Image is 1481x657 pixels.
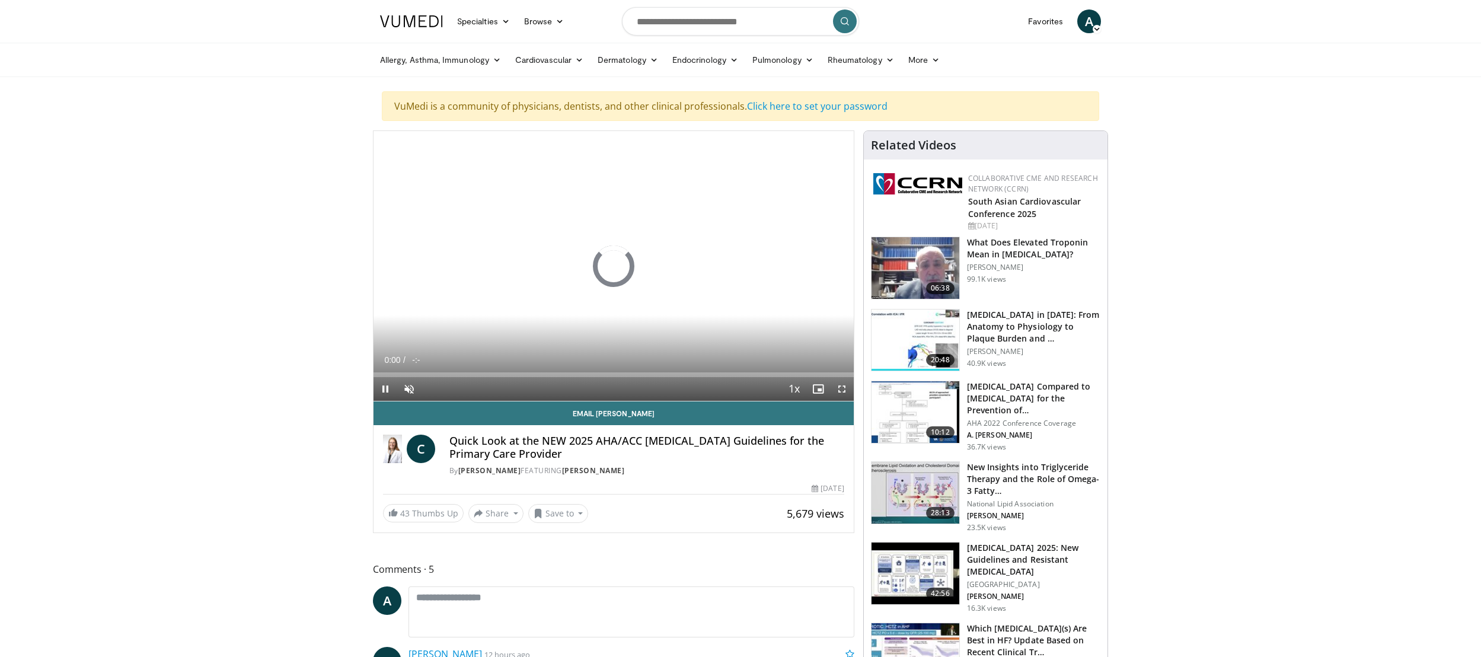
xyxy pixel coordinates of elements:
[397,377,421,401] button: Unmute
[383,504,464,522] a: 43 Thumbs Up
[872,310,959,371] img: 823da73b-7a00-425d-bb7f-45c8b03b10c3.150x105_q85_crop-smart_upscale.jpg
[449,435,844,460] h4: Quick Look at the NEW 2025 AHA/ACC [MEDICAL_DATA] Guidelines for the Primary Care Provider
[403,355,406,365] span: /
[871,381,1100,452] a: 10:12 [MEDICAL_DATA] Compared to [MEDICAL_DATA] for the Prevention of… AHA 2022 Conference Covera...
[968,196,1081,219] a: South Asian Cardiovascular Conference 2025
[871,542,1100,613] a: 42:56 [MEDICAL_DATA] 2025: New Guidelines and Resistant [MEDICAL_DATA] [GEOGRAPHIC_DATA] [PERSON_...
[787,506,844,521] span: 5,679 views
[373,48,508,72] a: Allergy, Asthma, Immunology
[968,221,1098,231] div: [DATE]
[873,173,962,194] img: a04ee3ba-8487-4636-b0fb-5e8d268f3737.png.150x105_q85_autocrop_double_scale_upscale_version-0.2.png
[562,465,625,476] a: [PERSON_NAME]
[967,580,1100,589] p: [GEOGRAPHIC_DATA]
[967,419,1100,428] p: AHA 2022 Conference Coverage
[872,462,959,524] img: 45ea033d-f728-4586-a1ce-38957b05c09e.150x105_q85_crop-smart_upscale.jpg
[374,401,854,425] a: Email [PERSON_NAME]
[967,442,1006,452] p: 36.7K views
[373,562,854,577] span: Comments 5
[872,237,959,299] img: 98daf78a-1d22-4ebe-927e-10afe95ffd94.150x105_q85_crop-smart_upscale.jpg
[830,377,854,401] button: Fullscreen
[400,508,410,519] span: 43
[967,237,1100,260] h3: What Does Elevated Troponin Mean in [MEDICAL_DATA]?
[871,461,1100,532] a: 28:13 New Insights into Triglyceride Therapy and the Role of Omega-3 Fatty… National Lipid Associ...
[783,377,806,401] button: Playback Rate
[747,100,888,113] a: Click here to set your password
[821,48,901,72] a: Rheumatology
[926,426,955,438] span: 10:12
[665,48,745,72] a: Endocrinology
[373,586,401,615] a: A
[745,48,821,72] a: Pulmonology
[967,275,1006,284] p: 99.1K views
[926,354,955,366] span: 20:48
[926,588,955,599] span: 42:56
[812,483,844,494] div: [DATE]
[901,48,947,72] a: More
[1077,9,1101,33] a: A
[449,465,844,476] div: By FEATURING
[871,138,956,152] h4: Related Videos
[382,91,1099,121] div: VuMedi is a community of physicians, dentists, and other clinical professionals.
[622,7,859,36] input: Search topics, interventions
[967,542,1100,578] h3: [MEDICAL_DATA] 2025: New Guidelines and Resistant [MEDICAL_DATA]
[450,9,517,33] a: Specialties
[468,504,524,523] button: Share
[1021,9,1070,33] a: Favorites
[517,9,572,33] a: Browse
[967,499,1100,509] p: National Lipid Association
[967,604,1006,613] p: 16.3K views
[968,173,1098,194] a: Collaborative CME and Research Network (CCRN)
[528,504,589,523] button: Save to
[871,237,1100,299] a: 06:38 What Does Elevated Troponin Mean in [MEDICAL_DATA]? [PERSON_NAME] 99.1K views
[380,15,443,27] img: VuMedi Logo
[384,355,400,365] span: 0:00
[374,377,397,401] button: Pause
[806,377,830,401] button: Enable picture-in-picture mode
[407,435,435,463] a: C
[967,309,1100,345] h3: [MEDICAL_DATA] in [DATE]: From Anatomy to Physiology to Plaque Burden and …
[383,435,402,463] img: Dr. Catherine P. Benziger
[967,381,1100,416] h3: [MEDICAL_DATA] Compared to [MEDICAL_DATA] for the Prevention of…
[872,381,959,443] img: 7c0f9b53-1609-4588-8498-7cac8464d722.150x105_q85_crop-smart_upscale.jpg
[872,543,959,604] img: 280bcb39-0f4e-42eb-9c44-b41b9262a277.150x105_q85_crop-smart_upscale.jpg
[967,592,1100,601] p: [PERSON_NAME]
[967,461,1100,497] h3: New Insights into Triglyceride Therapy and the Role of Omega-3 Fatty…
[967,511,1100,521] p: [PERSON_NAME]
[508,48,591,72] a: Cardiovascular
[967,430,1100,440] p: A. [PERSON_NAME]
[458,465,521,476] a: [PERSON_NAME]
[926,282,955,294] span: 06:38
[926,507,955,519] span: 28:13
[374,372,854,377] div: Progress Bar
[412,355,420,365] span: -:-
[871,309,1100,372] a: 20:48 [MEDICAL_DATA] in [DATE]: From Anatomy to Physiology to Plaque Burden and … [PERSON_NAME] 4...
[967,523,1006,532] p: 23.5K views
[374,131,854,401] video-js: Video Player
[967,347,1100,356] p: [PERSON_NAME]
[591,48,665,72] a: Dermatology
[967,359,1006,368] p: 40.9K views
[967,263,1100,272] p: [PERSON_NAME]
